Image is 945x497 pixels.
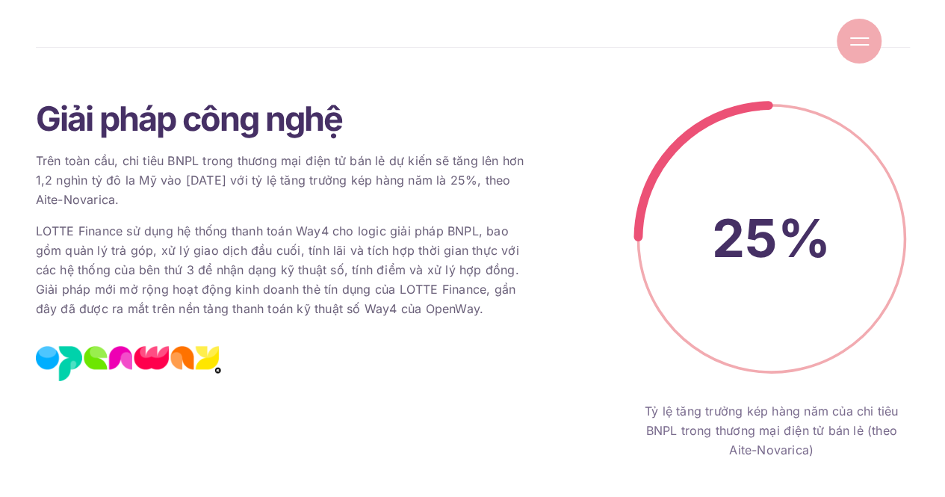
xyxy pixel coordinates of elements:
[36,152,536,210] p: Trên toàn cầu, chi tiêu BNPL trong thương mại điện tử bán lẻ dự kiến ​​sẽ tăng lên hơn 1,2 nghìn ...
[712,206,778,270] span: 25
[633,210,910,267] h3: %
[36,100,536,137] h2: Giải pháp công nghệ
[633,402,910,460] div: Tỷ lệ tăng trưởng kép hàng năm của chi tiêu BNPL trong thương mại điện tử bán lẻ (theo Aite-Novar...
[36,222,536,319] p: LOTTE Finance sử dụng hệ thống thanh toán Way4 cho logic giải pháp BNPL, bao gồm quản lý trả góp,...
